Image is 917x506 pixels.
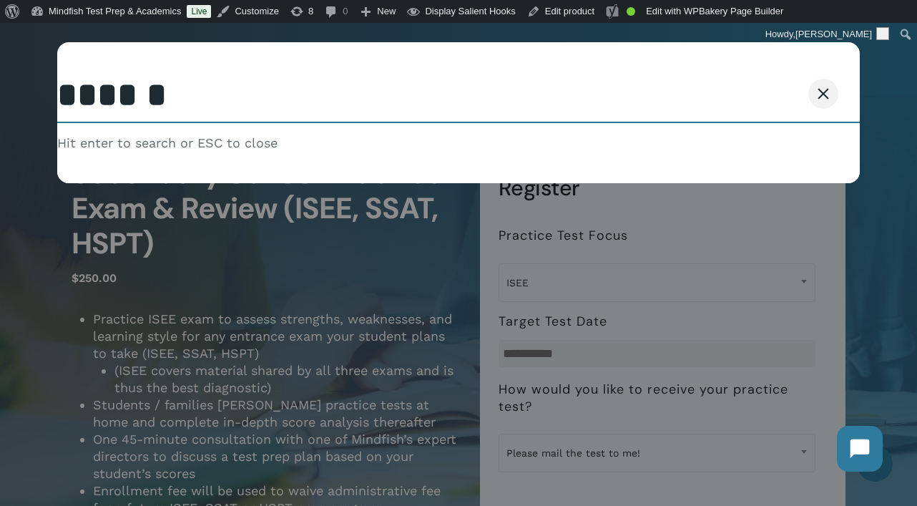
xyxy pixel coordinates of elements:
[57,69,860,123] input: Search
[499,434,816,472] span: Please mail the test to me!
[823,412,897,486] iframe: Chatbot
[93,431,458,482] li: One 45-minute consultation with one of Mindfish’s expert directors to discuss a test prep plan ba...
[72,156,458,262] h1: Secondary School Practice Exam & Review (ISEE, SSAT, HSPT)
[499,174,828,202] h3: Register
[57,135,278,152] span: Hit enter to search or ESC to close
[114,362,458,396] li: (ISEE covers material shared by all three exams and is thus the best diagnostic)
[499,228,628,244] label: Practice Test Focus
[795,29,872,39] span: [PERSON_NAME]
[72,271,79,285] span: $
[187,5,211,18] a: Live
[72,271,117,285] bdi: 250.00
[760,23,895,46] a: Howdy,
[499,381,816,415] label: How would you like to receive your practice test?
[499,268,815,298] span: ISEE
[499,263,816,302] span: ISEE
[93,396,458,431] li: Students / families [PERSON_NAME] practice tests at home and complete in-depth score analysis the...
[499,438,815,468] span: Please mail the test to me!
[499,313,607,330] label: Target Test Date
[93,311,458,396] li: Practice ISEE exam to assess strengths, weaknesses, and learning style for any entrance exam your...
[627,7,635,16] div: Good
